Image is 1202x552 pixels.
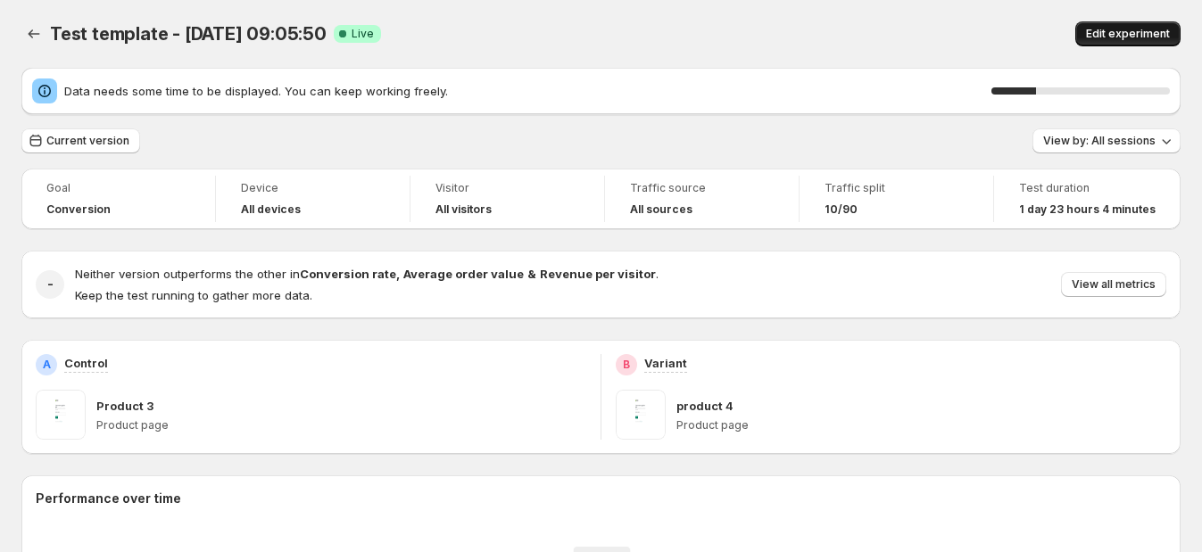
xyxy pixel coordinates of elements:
[1072,277,1156,292] span: View all metrics
[50,23,327,45] span: Test template - [DATE] 09:05:50
[1086,27,1170,41] span: Edit experiment
[630,202,692,217] h4: All sources
[46,179,190,218] a: GoalConversion
[1061,272,1166,297] button: View all metrics
[96,418,586,433] p: Product page
[435,181,579,195] span: Visitor
[825,181,968,195] span: Traffic split
[21,128,140,153] button: Current version
[36,490,1166,507] h2: Performance over time
[352,27,374,41] span: Live
[630,179,774,218] a: Traffic sourceAll sources
[630,181,774,195] span: Traffic source
[644,354,687,372] p: Variant
[1019,202,1156,217] span: 1 day 23 hours 4 minutes
[403,267,524,281] strong: Average order value
[1043,134,1156,148] span: View by: All sessions
[75,267,659,281] span: Neither version outperforms the other in .
[64,354,108,372] p: Control
[241,181,385,195] span: Device
[36,390,86,440] img: Product 3
[75,288,312,302] span: Keep the test running to gather more data.
[825,179,968,218] a: Traffic split10/90
[47,276,54,293] h2: -
[616,390,666,440] img: product 4
[46,202,111,217] span: Conversion
[46,134,129,148] span: Current version
[623,358,630,372] h2: B
[300,267,396,281] strong: Conversion rate
[676,397,734,415] p: product 4
[1019,179,1156,218] a: Test duration1 day 23 hours 4 minutes
[1019,181,1156,195] span: Test duration
[396,267,400,281] strong: ,
[825,202,858,217] span: 10/90
[64,82,991,100] span: Data needs some time to be displayed. You can keep working freely.
[1032,128,1181,153] button: View by: All sessions
[527,267,536,281] strong: &
[435,202,492,217] h4: All visitors
[241,179,385,218] a: DeviceAll devices
[96,397,153,415] p: Product 3
[1075,21,1181,46] button: Edit experiment
[676,418,1166,433] p: Product page
[435,179,579,218] a: VisitorAll visitors
[21,21,46,46] button: Back
[241,202,301,217] h4: All devices
[46,181,190,195] span: Goal
[540,267,656,281] strong: Revenue per visitor
[43,358,51,372] h2: A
